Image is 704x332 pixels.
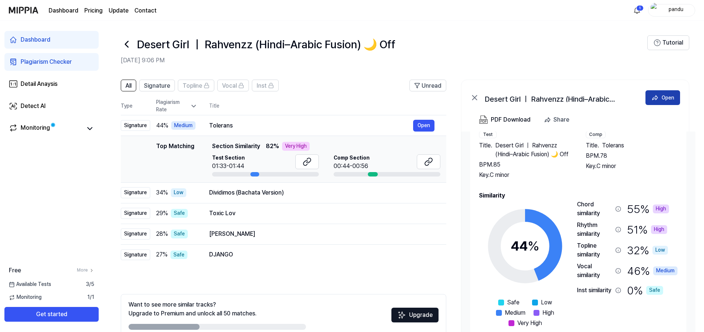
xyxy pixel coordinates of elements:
[156,142,194,177] div: Top Matching
[491,115,531,125] div: PDF Download
[209,97,446,115] th: Title
[86,281,94,288] span: 3 / 5
[4,53,99,71] a: Plagiarism Checker
[631,4,643,16] button: 알림1
[222,81,237,90] span: Vocal
[662,6,690,14] div: pandu
[4,97,99,115] a: Detect AI
[542,308,554,317] span: High
[553,115,569,125] div: Share
[653,266,677,275] div: Medium
[126,81,131,90] span: All
[633,6,641,15] img: 알림
[178,80,214,91] button: Topline
[586,162,678,171] div: Key. C minor
[171,188,186,197] div: Low
[209,209,434,218] div: Toxic Lov
[646,286,663,295] div: Safe
[209,121,413,130] div: Tolerans
[652,246,668,255] div: Low
[84,6,103,15] a: Pricing
[479,131,497,138] div: Test
[121,120,150,131] div: Signature
[662,94,674,102] div: Open
[129,300,257,318] div: Want to see more similar tracks? Upgrade to Premium and unlock all 50 matches.
[517,319,542,328] span: Very High
[137,36,395,52] h1: Desert Girl ｜ Rahvenzz (Hindi–Arabic Fusion) 🌙 Off
[528,238,539,254] span: %
[645,90,680,105] button: Open
[627,262,677,280] div: 46 %
[485,93,632,102] div: Desert Girl ｜ Rahvenzz (Hindi–Arabic Fusion) 🌙 Off
[577,221,612,238] div: Rhythm similarity
[266,142,279,151] span: 82 %
[413,120,434,132] button: Open
[507,298,520,307] span: Safe
[121,187,150,198] div: Signature
[209,250,434,259] div: DJANGO
[4,307,99,322] button: Get started
[541,298,552,307] span: Low
[171,209,188,218] div: Safe
[21,35,50,44] div: Dashboard
[156,121,168,130] span: 44 %
[217,80,249,91] button: Vocal
[627,200,669,218] div: 55 %
[627,283,663,298] div: 0 %
[121,228,150,240] div: Signature
[479,141,492,159] span: Title .
[4,31,99,49] a: Dashboard
[577,241,612,259] div: Topline similarity
[9,123,82,134] a: Monitoring
[479,160,571,169] div: BPM. 85
[156,230,168,238] span: 28 %
[577,262,612,280] div: Vocal similarity
[334,154,370,162] span: Comp Section
[171,230,188,238] div: Safe
[602,141,624,150] span: Tolerans
[209,230,434,238] div: [PERSON_NAME]
[627,221,667,238] div: 51 %
[212,154,245,162] span: Test Section
[77,267,94,273] a: More
[511,236,539,256] div: 44
[577,200,612,218] div: Chord similarity
[4,75,99,93] a: Detail Anaysis
[586,131,606,138] div: Comp
[9,266,21,275] span: Free
[121,97,150,115] th: Type
[144,81,170,90] span: Signature
[87,294,94,301] span: 1 / 1
[170,251,187,259] div: Safe
[479,115,488,124] img: PDF Download
[636,5,644,11] div: 1
[156,209,168,218] span: 29 %
[134,6,156,15] a: Contact
[651,3,659,18] img: profile
[495,141,571,159] span: Desert Girl ｜ Rahvenzz (Hindi–Arabic Fusion) 🌙 Off
[9,281,51,288] span: Available Tests
[647,35,689,50] button: Tutorial
[21,57,72,66] div: Plagiarism Checker
[121,208,150,219] div: Signature
[21,102,46,111] div: Detect AI
[505,308,525,317] span: Medium
[479,191,677,200] h2: Similarity
[648,4,695,17] button: profilepandu
[334,162,370,171] div: 00:44-00:56
[156,99,197,113] div: Plagiarism Rate
[121,56,647,65] h2: [DATE] 9:06 PM
[171,121,196,130] div: Medium
[409,80,446,91] button: Unread
[121,80,136,91] button: All
[586,151,678,160] div: BPM. 78
[209,188,434,197] div: Dividimos (Bachata Version)
[212,162,245,171] div: 01:33-01:44
[422,81,441,90] span: Unread
[391,314,439,321] a: SparklesUpgrade
[121,249,150,261] div: Signature
[212,142,260,151] span: Section Similarity
[479,171,571,179] div: Key. C minor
